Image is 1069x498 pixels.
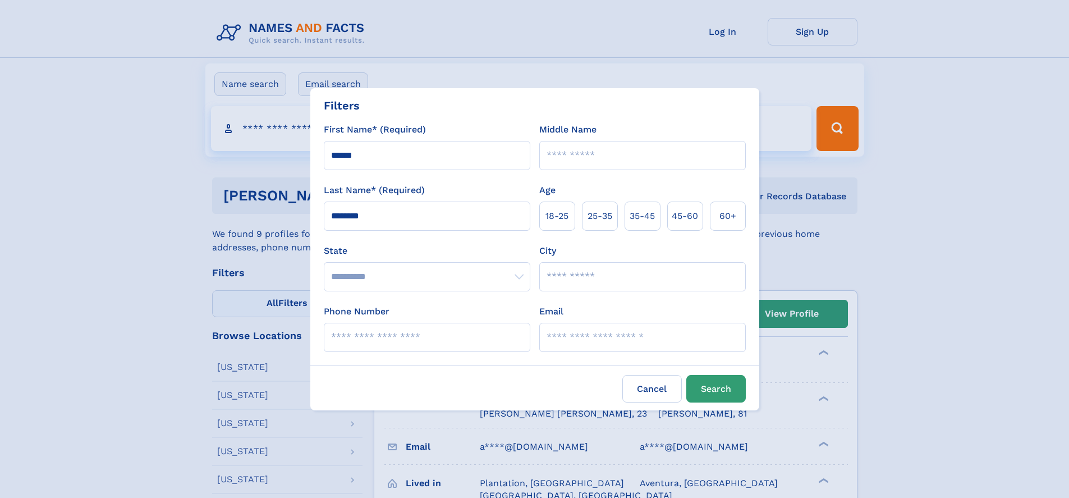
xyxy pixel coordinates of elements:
[539,123,597,136] label: Middle Name
[545,209,568,223] span: 18‑25
[539,244,556,258] label: City
[622,375,682,403] label: Cancel
[539,305,563,318] label: Email
[324,184,425,197] label: Last Name* (Required)
[672,209,698,223] span: 45‑60
[539,184,556,197] label: Age
[324,97,360,114] div: Filters
[630,209,655,223] span: 35‑45
[719,209,736,223] span: 60+
[324,305,389,318] label: Phone Number
[324,123,426,136] label: First Name* (Required)
[588,209,612,223] span: 25‑35
[324,244,530,258] label: State
[686,375,746,403] button: Search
